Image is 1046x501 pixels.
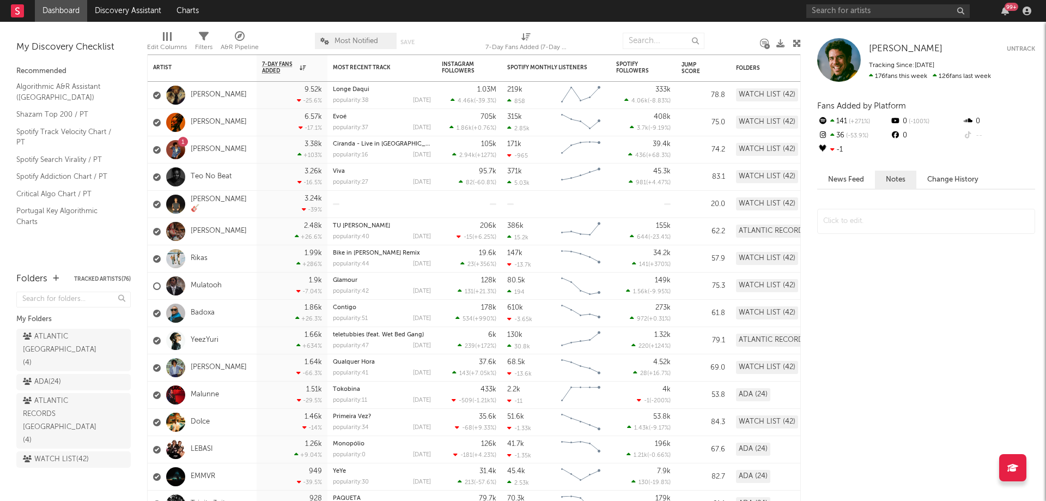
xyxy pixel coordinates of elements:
[191,472,215,481] a: EMMVR
[333,141,431,147] div: Ciranda - Live in Florianópolis
[333,387,360,393] a: Tokobina
[631,342,671,349] div: ( )
[507,316,532,323] div: -3.65k
[653,413,671,420] div: 53.8k
[333,441,364,447] a: Monopólio
[736,225,831,238] div: ATLANTIC RECORDS PORTUGAL (4)
[616,61,654,74] div: Spotify Followers
[736,306,798,319] div: WATCH LIST (42)
[650,234,669,240] span: -23.4 %
[556,409,605,436] svg: Chart title
[639,262,648,268] span: 141
[333,179,368,185] div: popularity: 27
[333,152,368,158] div: popularity: 16
[817,143,890,157] div: -1
[507,141,521,148] div: 171k
[413,343,431,349] div: [DATE]
[333,168,345,174] a: Viva
[455,315,496,322] div: ( )
[16,154,120,166] a: Spotify Search Virality / PT
[16,273,47,286] div: Folders
[488,331,496,339] div: 6k
[191,254,208,263] a: Rikas
[637,125,648,131] span: 3.7k
[479,250,496,257] div: 19.6k
[650,262,669,268] span: +370 %
[630,233,671,240] div: ( )
[477,343,495,349] span: +172 %
[304,222,322,230] div: 2.48k
[458,342,496,349] div: ( )
[640,371,647,377] span: 28
[191,90,247,100] a: [PERSON_NAME]
[635,153,646,159] span: 436
[296,288,322,295] div: -7.04 %
[916,171,989,189] button: Change History
[1005,3,1018,11] div: 99 +
[305,141,322,148] div: 3.38k
[16,108,120,120] a: Shazam Top 200 / PT
[464,234,472,240] span: -15
[333,141,443,147] a: Ciranda - Live in [GEOGRAPHIC_DATA]
[147,41,187,54] div: Edit Columns
[507,234,528,241] div: 15.2k
[23,395,100,447] div: ATLANTIC RECORDS [GEOGRAPHIC_DATA] ( 4 )
[485,27,567,59] div: 7-Day Fans Added (7-Day Fans Added)
[637,234,648,240] span: 644
[556,382,605,409] svg: Chart title
[457,233,496,240] div: ( )
[817,129,890,143] div: 36
[413,288,431,294] div: [DATE]
[191,336,218,345] a: YeezYuri
[507,250,522,257] div: 147k
[333,250,431,256] div: Bike in L.A. - Roosevelt Remix
[556,300,605,327] svg: Chart title
[633,370,671,377] div: ( )
[302,206,322,213] div: -39 %
[297,152,322,159] div: +103 %
[452,397,496,404] div: ( )
[626,288,671,295] div: ( )
[333,316,368,322] div: popularity: 51
[636,180,646,186] span: 981
[481,113,496,120] div: 705k
[633,289,648,295] span: 1.56k
[16,188,120,200] a: Critical Algo Chart / PT
[655,277,671,284] div: 149k
[507,386,520,393] div: 2.2k
[333,359,431,365] div: Qualquer Hora
[817,102,906,110] span: Fans Added by Platform
[623,33,704,49] input: Search...
[333,277,357,283] a: Glamour
[479,168,496,175] div: 95.7k
[296,261,322,268] div: +286 %
[305,195,322,202] div: 3.24k
[16,374,131,390] a: ADA(24)
[305,331,322,339] div: 1.66k
[413,234,431,240] div: [DATE]
[736,170,798,183] div: WATCH LIST (42)
[479,359,496,366] div: 37.6k
[507,413,524,420] div: 51.6k
[630,124,671,131] div: ( )
[262,61,297,74] span: 7-Day Fans Added
[459,179,496,186] div: ( )
[191,390,219,400] a: Malunne
[16,171,120,183] a: Spotify Addiction Chart / PT
[413,125,431,131] div: [DATE]
[651,398,669,404] span: -200 %
[333,359,375,365] a: Qualquer Hora
[507,304,523,311] div: 610k
[195,41,212,54] div: Filters
[875,171,916,189] button: Notes
[476,262,495,268] span: +356 %
[480,222,496,230] div: 206k
[16,65,131,78] div: Recommended
[682,307,725,320] div: 61.8
[507,152,528,159] div: -965
[507,397,522,405] div: -11
[16,313,131,326] div: My Folders
[296,342,322,349] div: +634 %
[507,370,532,377] div: -13.6k
[297,397,322,404] div: -29.5 %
